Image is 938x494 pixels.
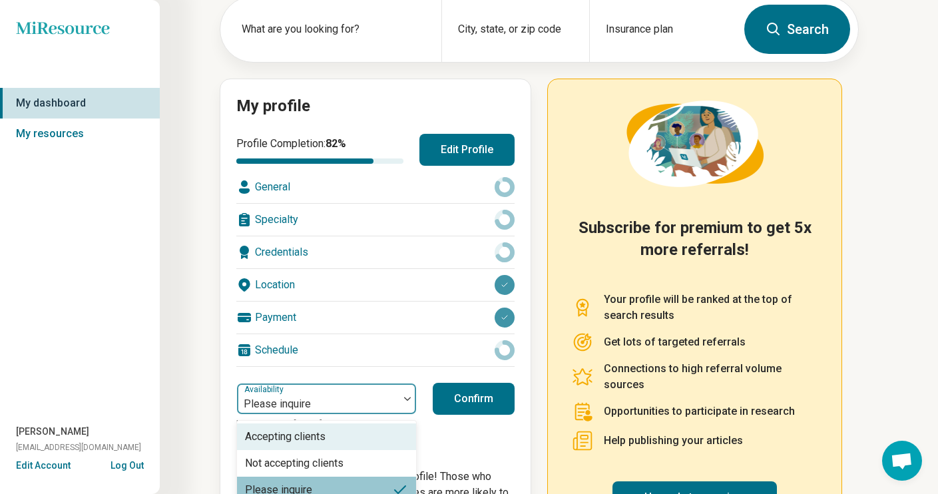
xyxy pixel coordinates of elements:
button: Edit Profile [419,134,515,166]
h2: Subscribe for premium to get 5x more referrals! [572,217,818,276]
p: Last updated: [DATE] [236,417,417,431]
div: General [236,171,515,203]
button: Search [744,5,850,54]
span: 82 % [326,137,346,150]
div: Credentials [236,236,515,268]
div: Location [236,269,515,301]
button: Edit Account [16,459,71,473]
span: [PERSON_NAME] [16,425,89,439]
p: Connections to high referral volume sources [604,361,818,393]
p: Help publishing your articles [604,433,743,449]
p: Opportunities to participate in research [604,403,795,419]
span: [EMAIL_ADDRESS][DOMAIN_NAME] [16,441,141,453]
div: Accepting clients [245,429,326,445]
label: What are you looking for? [242,21,425,37]
button: Log Out [111,459,144,469]
p: Your profile will be ranked at the top of search results [604,292,818,324]
div: Not accepting clients [245,455,344,471]
div: Payment [236,302,515,334]
div: Specialty [236,204,515,236]
p: Get lots of targeted referrals [604,334,746,350]
div: Schedule [236,334,515,366]
div: Profile Completion: [236,136,403,164]
div: Open chat [882,441,922,481]
button: Confirm [433,383,515,415]
h2: My profile [236,95,515,118]
label: Availability [244,385,286,394]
